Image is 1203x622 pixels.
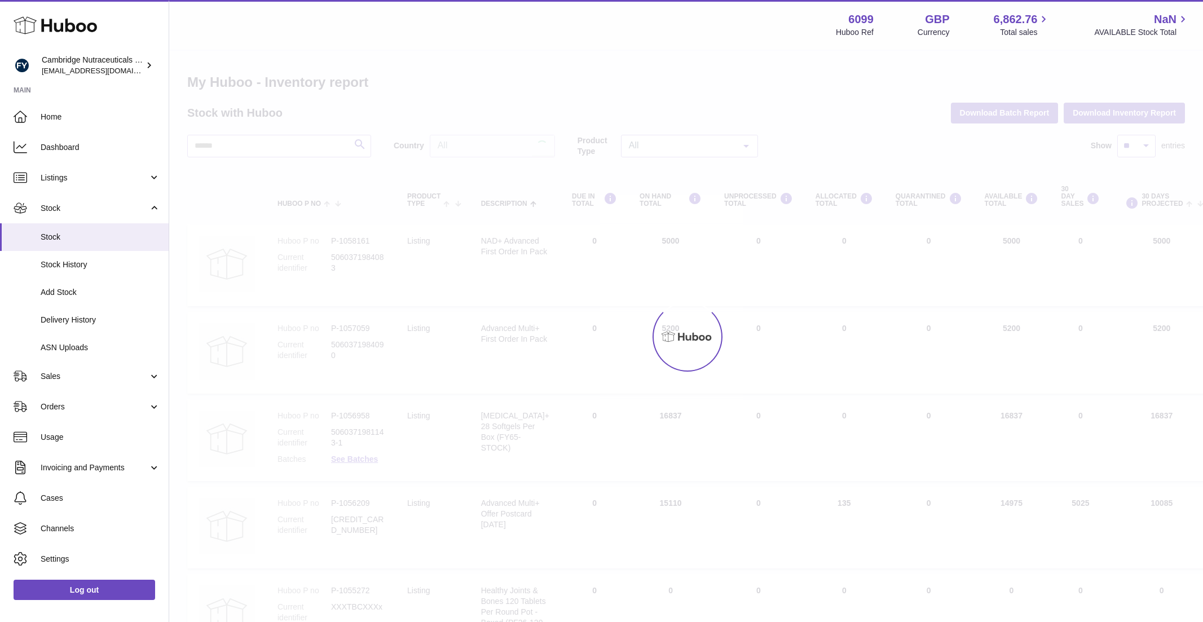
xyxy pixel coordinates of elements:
[41,232,160,242] span: Stock
[14,580,155,600] a: Log out
[41,173,148,183] span: Listings
[42,55,143,76] div: Cambridge Nutraceuticals Ltd
[994,12,1051,38] a: 6,862.76 Total sales
[1094,27,1189,38] span: AVAILABLE Stock Total
[1094,12,1189,38] a: NaN AVAILABLE Stock Total
[41,112,160,122] span: Home
[41,493,160,504] span: Cases
[41,402,148,412] span: Orders
[41,259,160,270] span: Stock History
[1000,27,1050,38] span: Total sales
[1154,12,1176,27] span: NaN
[41,371,148,382] span: Sales
[41,287,160,298] span: Add Stock
[41,342,160,353] span: ASN Uploads
[41,462,148,473] span: Invoicing and Payments
[42,66,166,75] span: [EMAIL_ADDRESS][DOMAIN_NAME]
[14,57,30,74] img: huboo@camnutra.com
[836,27,874,38] div: Huboo Ref
[918,27,950,38] div: Currency
[925,12,949,27] strong: GBP
[41,554,160,564] span: Settings
[848,12,874,27] strong: 6099
[41,315,160,325] span: Delivery History
[41,142,160,153] span: Dashboard
[41,523,160,534] span: Channels
[41,203,148,214] span: Stock
[994,12,1038,27] span: 6,862.76
[41,432,160,443] span: Usage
